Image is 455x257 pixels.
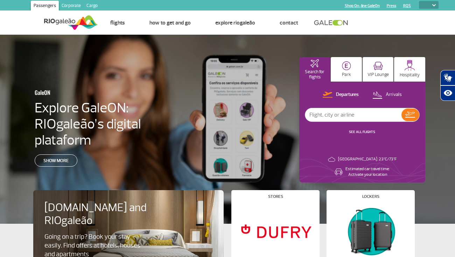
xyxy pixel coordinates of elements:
[215,19,255,26] a: Explore RIOgaleão
[362,195,379,199] h4: Lockers
[84,1,100,12] a: Cargo
[440,70,455,101] div: Plugin de acessibilidade da Hand Talk.
[387,4,396,8] a: Press
[331,57,362,82] button: Park
[342,61,351,70] img: carParkingHome.svg
[336,91,359,98] p: Departures
[280,19,298,26] a: Contact
[367,72,389,77] p: VIP Lounge
[403,4,411,8] a: RQS
[35,100,186,148] h4: Explore GaleON: RIOgaleão’s digital plataform
[400,72,420,78] p: Hospitality
[394,57,425,82] button: Hospitality
[347,129,377,135] button: SEE ALL FLIGHTS
[386,91,402,98] p: Arrivals
[440,85,455,101] button: Abrir recursos assistivos.
[363,57,394,82] button: VIP Lounge
[31,1,59,12] a: Passengers
[370,90,404,99] button: Arrivals
[110,19,125,26] a: Flights
[373,62,383,70] img: vipRoom.svg
[338,157,397,162] p: [GEOGRAPHIC_DATA]: 23°C/73°F
[44,201,156,227] h4: [DOMAIN_NAME] and RIOgaleão
[404,60,415,71] img: hospitality.svg
[299,57,330,82] button: Search for flights
[321,90,361,99] button: Departures
[345,166,390,178] p: Estimated car travel time: Activate your location
[305,108,401,121] input: Flight, city or airline
[35,85,152,100] h3: GaleON
[310,59,319,68] img: airplaneHomeActive.svg
[345,4,380,8] a: Shop On-line GaleOn
[303,69,327,80] p: Search for flights
[342,72,351,77] p: Park
[440,70,455,85] button: Abrir tradutor de língua de sinais.
[59,1,84,12] a: Corporate
[268,195,283,199] h4: Stores
[149,19,191,26] a: How to get and go
[35,154,77,167] a: Show more
[349,130,375,134] a: SEE ALL FLIGHTS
